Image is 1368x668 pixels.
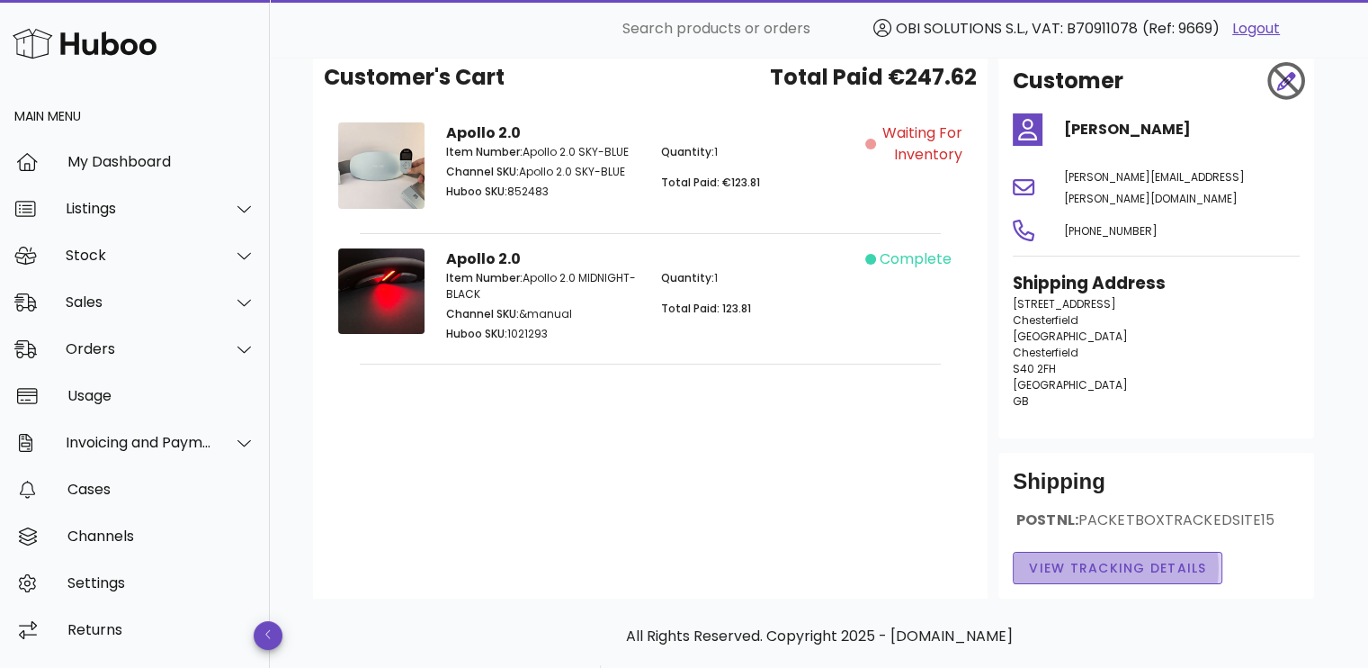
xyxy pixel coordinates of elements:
span: Channel SKU: [446,164,519,179]
p: 852483 [446,184,639,200]
span: Customer's Cart [324,61,505,94]
span: [GEOGRAPHIC_DATA] [1013,377,1128,393]
span: Chesterfield [1013,345,1078,360]
span: Item Number: [446,270,523,285]
span: [GEOGRAPHIC_DATA] [1013,329,1128,344]
p: 1021293 [446,326,639,342]
span: [PHONE_NUMBER] [1064,223,1158,239]
span: Quantity: [661,270,714,285]
div: Orders [66,340,212,357]
span: complete [880,248,952,270]
span: [PERSON_NAME][EMAIL_ADDRESS][PERSON_NAME][DOMAIN_NAME] [1064,169,1245,206]
div: Usage [67,387,255,404]
h3: Shipping Address [1013,271,1300,296]
button: View Tracking details [1013,552,1222,584]
span: (Ref: 9669) [1142,18,1220,39]
div: Cases [67,481,255,498]
div: Sales [66,293,212,311]
span: Chesterfield [1013,312,1078,328]
span: Quantity: [661,144,714,159]
div: Stock [66,247,212,264]
p: 1 [661,270,854,286]
span: Huboo SKU: [446,184,507,199]
a: Logout [1232,18,1280,40]
span: GB [1013,393,1029,409]
span: Huboo SKU: [446,326,507,341]
span: [STREET_ADDRESS] [1013,296,1116,311]
p: 1 [661,144,854,160]
img: Huboo Logo [13,24,156,63]
h4: [PERSON_NAME] [1064,119,1300,140]
div: Channels [67,528,255,545]
strong: Apollo 2.0 [446,248,521,269]
p: Apollo 2.0 MIDNIGHT-BLACK [446,270,639,302]
div: Listings [66,200,212,217]
span: Total Paid €247.62 [770,61,977,94]
span: OBI SOLUTIONS S.L., VAT: B70911078 [896,18,1138,39]
p: Apollo 2.0 SKY-BLUE [446,164,639,180]
span: Item Number: [446,144,523,159]
div: POSTNL: [1013,510,1300,545]
span: Total Paid: 123.81 [661,301,751,316]
div: Invoicing and Payments [66,434,212,451]
span: S40 2FH [1013,361,1056,376]
span: View Tracking details [1028,559,1207,578]
div: Shipping [1013,467,1300,510]
span: Waiting for Inventory [880,122,962,166]
span: Channel SKU: [446,306,519,321]
p: All Rights Reserved. Copyright 2025 - [DOMAIN_NAME] [327,626,1310,647]
div: My Dashboard [67,153,255,170]
span: PACKETBOXTRACKEDSITE15 [1078,510,1275,530]
img: Product Image [338,122,425,209]
h2: Customer [1013,65,1123,97]
div: Settings [67,574,255,591]
p: Apollo 2.0 SKY-BLUE [446,144,639,160]
div: Returns [67,621,255,638]
img: Product Image [338,248,425,335]
span: Total Paid: €123.81 [661,175,760,190]
p: &manual [446,306,639,322]
strong: Apollo 2.0 [446,122,521,143]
